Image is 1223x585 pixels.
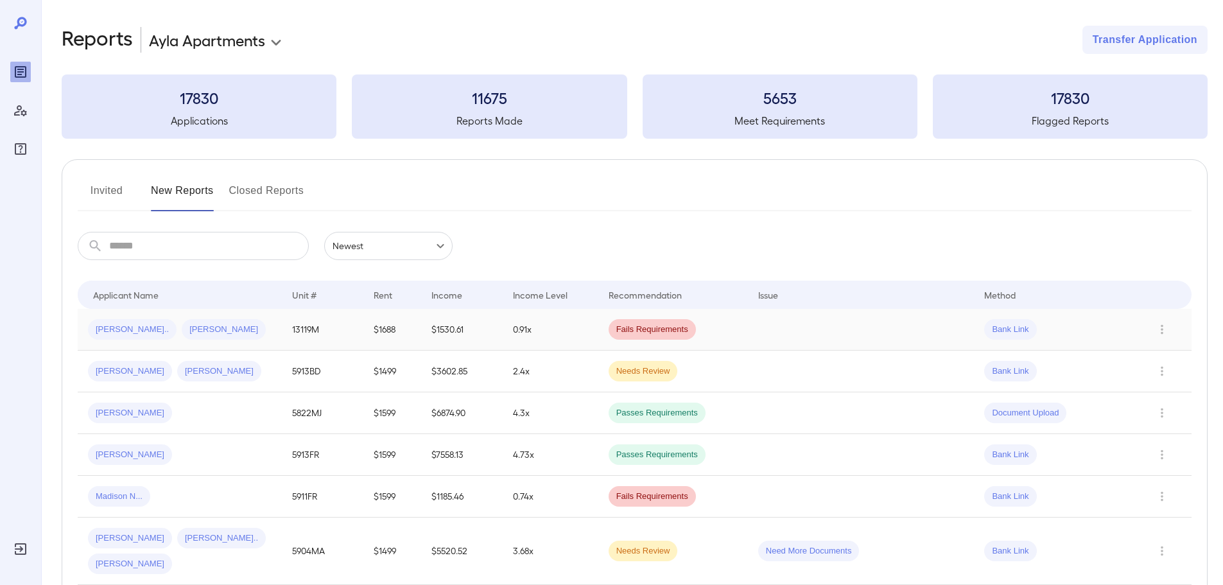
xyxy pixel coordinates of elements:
[513,287,568,302] div: Income Level
[609,407,706,419] span: Passes Requirements
[609,491,696,503] span: Fails Requirements
[282,351,363,392] td: 5913BD
[88,324,177,336] span: [PERSON_NAME]..
[609,287,682,302] div: Recommendation
[363,518,421,585] td: $1499
[282,476,363,518] td: 5911FR
[609,545,678,557] span: Needs Review
[503,392,598,434] td: 4.3x
[88,407,172,419] span: [PERSON_NAME]
[758,287,779,302] div: Issue
[88,491,150,503] span: Madison N...
[984,407,1066,419] span: Document Upload
[363,434,421,476] td: $1599
[282,309,363,351] td: 13119M
[363,351,421,392] td: $1499
[609,365,678,378] span: Needs Review
[933,113,1208,128] h5: Flagged Reports
[62,26,133,54] h2: Reports
[88,558,172,570] span: [PERSON_NAME]
[177,532,266,545] span: [PERSON_NAME]..
[1152,403,1172,423] button: Row Actions
[282,434,363,476] td: 5913FR
[88,449,172,461] span: [PERSON_NAME]
[1152,361,1172,381] button: Row Actions
[984,491,1036,503] span: Bank Link
[93,287,159,302] div: Applicant Name
[1082,26,1208,54] button: Transfer Application
[151,180,214,211] button: New Reports
[177,365,261,378] span: [PERSON_NAME]
[88,365,172,378] span: [PERSON_NAME]
[609,449,706,461] span: Passes Requirements
[374,287,394,302] div: Rent
[984,449,1036,461] span: Bank Link
[421,392,503,434] td: $6874.90
[421,518,503,585] td: $5520.52
[1152,444,1172,465] button: Row Actions
[10,100,31,121] div: Manage Users
[984,545,1036,557] span: Bank Link
[933,87,1208,108] h3: 17830
[421,434,503,476] td: $7558.13
[503,309,598,351] td: 0.91x
[503,351,598,392] td: 2.4x
[363,392,421,434] td: $1599
[758,545,860,557] span: Need More Documents
[62,113,336,128] h5: Applications
[88,532,172,545] span: [PERSON_NAME]
[503,434,598,476] td: 4.73x
[984,324,1036,336] span: Bank Link
[10,139,31,159] div: FAQ
[431,287,462,302] div: Income
[324,232,453,260] div: Newest
[149,30,265,50] p: Ayla Apartments
[984,365,1036,378] span: Bank Link
[182,324,266,336] span: [PERSON_NAME]
[62,87,336,108] h3: 17830
[282,518,363,585] td: 5904MA
[421,476,503,518] td: $1185.46
[421,309,503,351] td: $1530.61
[352,113,627,128] h5: Reports Made
[10,62,31,82] div: Reports
[78,180,135,211] button: Invited
[421,351,503,392] td: $3602.85
[1152,541,1172,561] button: Row Actions
[1152,486,1172,507] button: Row Actions
[503,518,598,585] td: 3.68x
[503,476,598,518] td: 0.74x
[1152,319,1172,340] button: Row Actions
[363,476,421,518] td: $1599
[984,287,1016,302] div: Method
[352,87,627,108] h3: 11675
[292,287,317,302] div: Unit #
[643,113,917,128] h5: Meet Requirements
[229,180,304,211] button: Closed Reports
[643,87,917,108] h3: 5653
[609,324,696,336] span: Fails Requirements
[62,74,1208,139] summary: 17830Applications11675Reports Made5653Meet Requirements17830Flagged Reports
[363,309,421,351] td: $1688
[282,392,363,434] td: 5822MJ
[10,539,31,559] div: Log Out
